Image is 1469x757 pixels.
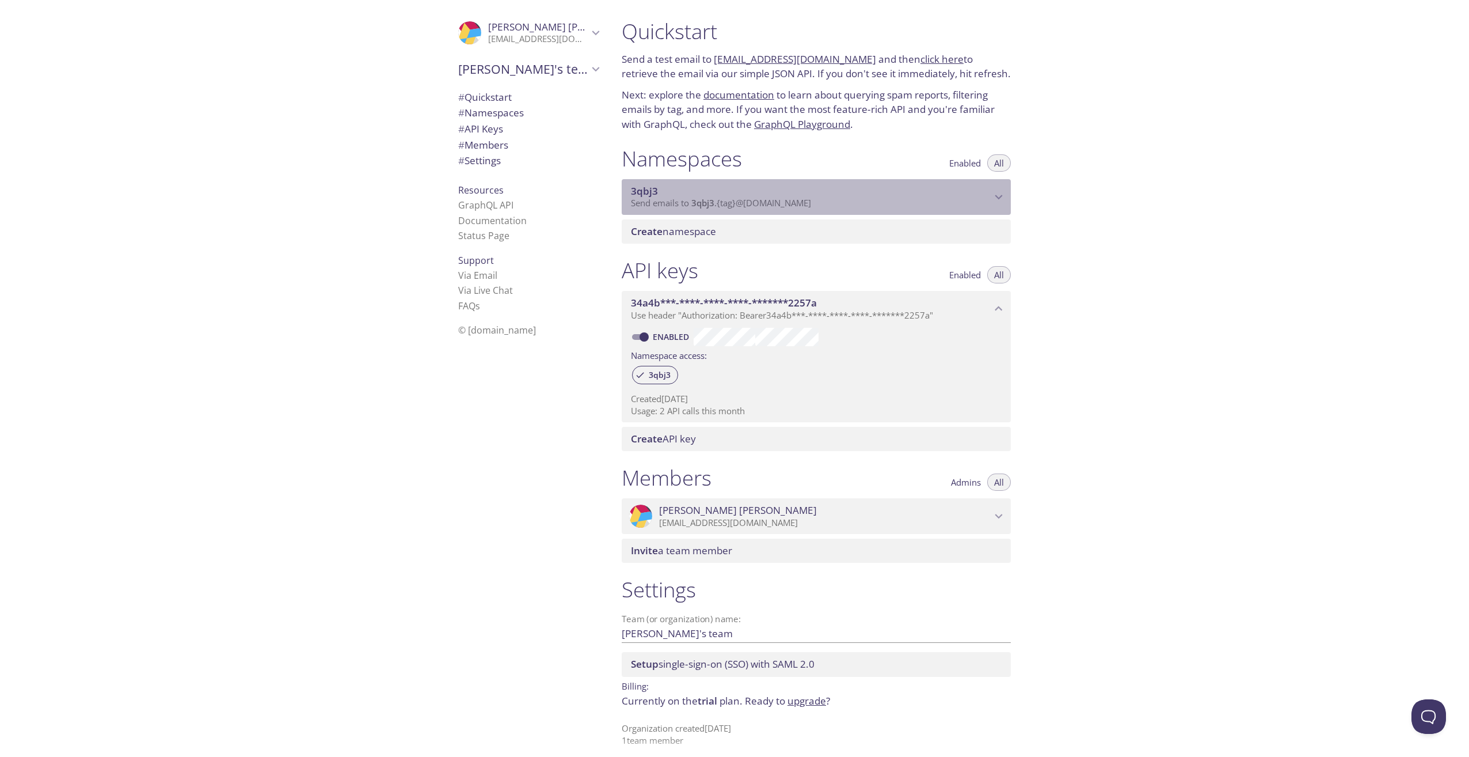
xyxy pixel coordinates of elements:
div: Team Settings [449,153,608,169]
label: Namespace access: [631,346,707,363]
iframe: Help Scout Beacon - Open [1411,699,1446,734]
div: Phillip Schroder [622,498,1011,534]
div: Phillip's team [449,54,608,84]
div: Create API Key [622,427,1011,451]
span: Support [458,254,494,267]
span: [PERSON_NAME] [PERSON_NAME] [488,20,646,33]
span: [PERSON_NAME]'s team [458,61,588,77]
span: 3qbj3 [631,184,658,198]
span: Invite [631,544,658,557]
span: © [DOMAIN_NAME] [458,324,536,336]
a: Documentation [458,214,527,227]
div: Phillip Schroder [449,14,608,52]
span: Namespaces [458,106,524,119]
span: # [458,138,465,152]
div: Invite a team member [622,539,1011,563]
p: Usage: 2 API calls this month [631,405,1002,417]
span: s [475,300,480,312]
button: Admins [944,474,988,491]
button: All [987,266,1011,283]
button: Enabled [942,154,988,172]
a: Via Live Chat [458,284,513,297]
div: Setup SSO [622,652,1011,676]
a: Via Email [458,269,497,282]
span: # [458,90,465,104]
span: # [458,106,465,119]
p: Organization created [DATE] 1 team member [622,722,1011,747]
a: upgrade [787,694,826,707]
p: [EMAIL_ADDRESS][DOMAIN_NAME] [659,517,991,529]
span: trial [698,694,717,707]
a: GraphQL API [458,199,513,211]
span: API key [631,432,696,445]
span: 3qbj3 [642,370,678,380]
p: [EMAIL_ADDRESS][DOMAIN_NAME] [488,33,588,45]
a: Enabled [651,331,694,342]
label: Team (or organization) name: [622,615,741,623]
p: Send a test email to and then to retrieve the email via our simple JSON API. If you don't see it ... [622,52,1011,81]
span: a team member [631,544,732,557]
button: All [987,474,1011,491]
h1: Namespaces [622,146,742,172]
span: API Keys [458,122,503,135]
a: Status Page [458,229,509,242]
span: Setup [631,657,659,671]
span: Create [631,225,663,238]
span: # [458,122,465,135]
div: Members [449,137,608,153]
a: GraphQL Playground [754,118,850,131]
p: Currently on the plan. [622,694,1011,709]
span: 3qbj3 [691,197,714,209]
div: Create namespace [622,219,1011,244]
span: [PERSON_NAME] [PERSON_NAME] [659,504,817,517]
a: documentation [703,88,774,101]
a: FAQ [458,300,480,312]
p: Billing: [622,677,1011,694]
span: single-sign-on (SSO) with SAML 2.0 [631,657,815,671]
h1: Quickstart [622,18,1011,44]
span: namespace [631,225,716,238]
a: [EMAIL_ADDRESS][DOMAIN_NAME] [714,52,876,66]
span: Resources [458,184,504,196]
div: API Keys [449,121,608,137]
div: 3qbj3 [632,366,678,384]
div: Quickstart [449,89,608,105]
span: # [458,154,465,167]
h1: API keys [622,258,698,283]
h1: Settings [622,577,1011,603]
div: Namespaces [449,105,608,121]
span: Ready to ? [745,694,830,707]
button: Enabled [942,266,988,283]
span: Create [631,432,663,445]
span: Settings [458,154,501,167]
p: Next: explore the to learn about querying spam reports, filtering emails by tag, and more. If you... [622,88,1011,132]
a: click here [920,52,964,66]
p: Created [DATE] [631,393,1002,405]
span: Send emails to . {tag} @[DOMAIN_NAME] [631,197,811,209]
h1: Members [622,465,711,491]
button: All [987,154,1011,172]
span: Quickstart [458,90,512,104]
div: 3qbj3 namespace [622,179,1011,215]
span: Members [458,138,508,152]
